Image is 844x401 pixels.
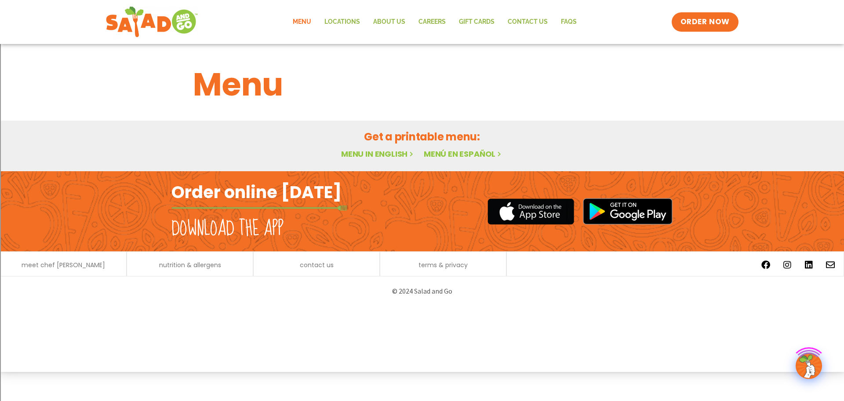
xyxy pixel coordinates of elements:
a: Locations [318,12,367,32]
a: Contact Us [501,12,554,32]
a: ORDER NOW [672,12,738,32]
a: Menu [286,12,318,32]
a: GIFT CARDS [452,12,501,32]
a: About Us [367,12,412,32]
img: new-SAG-logo-768×292 [105,4,198,40]
a: FAQs [554,12,583,32]
a: Careers [412,12,452,32]
span: ORDER NOW [680,17,730,27]
nav: Menu [286,12,583,32]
